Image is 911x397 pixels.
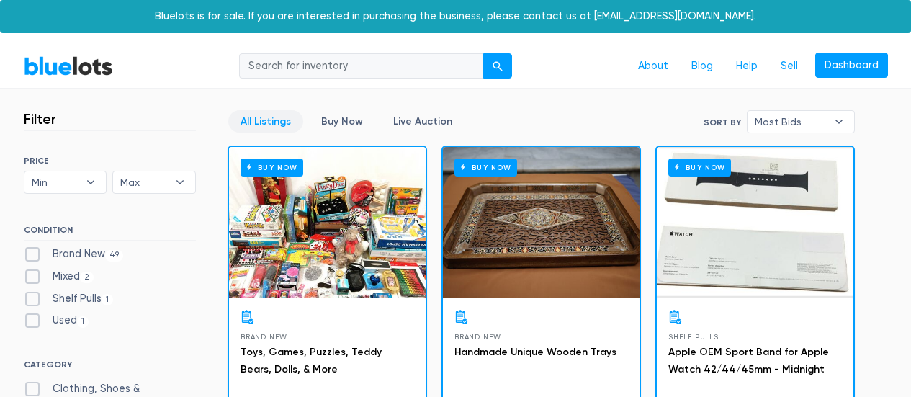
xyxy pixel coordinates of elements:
label: Sort By [704,116,741,129]
a: About [627,53,680,80]
h6: CATEGORY [24,360,196,375]
span: Brand New [241,333,287,341]
h6: CONDITION [24,225,196,241]
a: Help [724,53,769,80]
span: Min [32,171,79,193]
a: Live Auction [381,110,465,133]
a: BlueLots [24,55,113,76]
a: Apple OEM Sport Band for Apple Watch 42/44/45mm - Midnight [668,346,829,375]
a: Dashboard [815,53,888,79]
label: Brand New [24,246,124,262]
span: Brand New [454,333,501,341]
span: Shelf Pulls [668,333,719,341]
span: 49 [105,250,124,262]
a: Buy Now [443,147,640,298]
label: Shelf Pulls [24,291,114,307]
b: ▾ [165,171,195,193]
span: 1 [77,316,89,328]
label: Mixed [24,269,94,285]
b: ▾ [76,171,106,193]
span: 2 [80,272,94,283]
a: Buy Now [657,147,853,298]
a: Sell [769,53,809,80]
h6: Buy Now [454,159,517,177]
a: Toys, Games, Puzzles, Teddy Bears, Dolls, & More [241,346,382,375]
b: ▾ [824,111,854,133]
h3: Filter [24,110,56,128]
span: Most Bids [755,111,827,133]
h6: Buy Now [241,159,303,177]
a: All Listings [228,110,303,133]
a: Handmade Unique Wooden Trays [454,346,616,358]
input: Search for inventory [239,53,484,79]
span: Max [120,171,168,193]
span: 1 [102,294,114,305]
a: Buy Now [229,147,426,298]
h6: Buy Now [668,159,731,177]
a: Blog [680,53,724,80]
a: Buy Now [309,110,375,133]
h6: PRICE [24,156,196,166]
label: Used [24,313,89,329]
